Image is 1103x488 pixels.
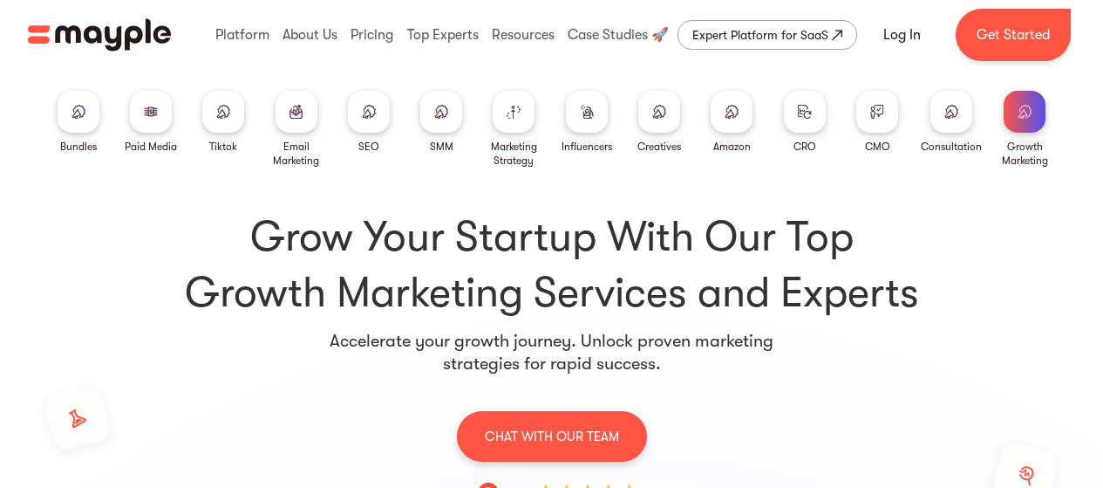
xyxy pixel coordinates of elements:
[28,18,171,52] img: Mayple logo
[322,330,782,375] p: Accelerate your growth journey. Unlock proven marketing strategies for rapid success.
[637,91,681,154] a: Creatives
[865,140,890,154] div: CMO
[562,91,612,154] a: Influencers
[211,7,274,63] div: Platform
[784,91,826,154] a: CRO
[485,140,543,168] div: Marketing Strategy
[267,91,325,168] a: Email Marketing
[358,140,379,154] div: SEO
[485,425,619,448] p: CHAT WITH OUR TEAM
[430,140,453,154] div: SMM
[956,9,1071,61] a: Get Started
[125,140,177,154] div: Paid Media
[125,91,177,154] a: Paid Media
[713,140,751,154] div: Amazon
[28,18,171,52] a: home
[278,7,342,63] div: About Us
[346,7,398,63] div: Pricing
[793,140,816,154] div: CRO
[921,140,982,154] div: Consultation
[485,91,543,168] a: Marketing Strategy
[996,91,1054,168] a: Growth Marketing
[562,140,612,154] div: Influencers
[267,140,325,168] div: Email Marketing
[996,140,1054,168] div: Growth Marketing
[58,91,99,154] a: Bundles
[921,91,982,154] a: Consultation
[862,14,942,56] a: Log In
[49,210,1054,321] h1: Grow Your Startup With Our Top
[457,410,647,462] a: CHAT WITH OUR TEAM
[420,91,462,154] a: SMM
[677,20,857,50] a: Expert Platform for SaaS
[209,140,237,154] div: Tiktok
[348,91,390,154] a: SEO
[692,24,828,45] div: Expert Platform for SaaS
[711,91,752,154] a: Amazon
[487,7,559,63] div: Resources
[637,140,681,154] div: Creatives
[403,7,483,63] div: Top Experts
[49,265,1054,321] span: Growth Marketing Services and Experts
[856,91,898,154] a: CMO
[202,91,244,154] a: Tiktok
[60,140,97,154] div: Bundles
